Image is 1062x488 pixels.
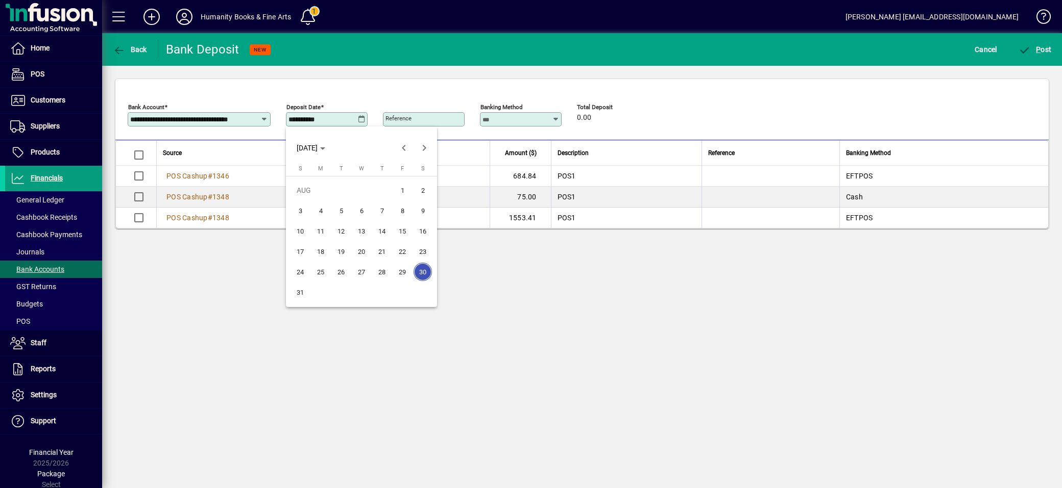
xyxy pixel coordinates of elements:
span: 28 [373,263,391,281]
span: 6 [352,201,371,220]
span: 26 [332,263,350,281]
span: 9 [414,201,432,220]
span: S [299,165,302,172]
span: 14 [373,222,391,240]
button: Sun Aug 31 2025 [290,282,310,302]
span: [DATE] [297,144,318,152]
button: Previous month [394,138,414,158]
button: Sun Aug 24 2025 [290,262,310,282]
button: Tue Aug 19 2025 [331,241,351,262]
span: 4 [311,201,330,220]
button: Tue Aug 26 2025 [331,262,351,282]
span: T [380,165,384,172]
span: 18 [311,242,330,261]
button: Thu Aug 07 2025 [372,200,392,221]
button: Wed Aug 20 2025 [351,241,372,262]
button: Mon Aug 18 2025 [310,241,331,262]
span: 23 [414,242,432,261]
button: Sat Aug 30 2025 [413,262,433,282]
button: Sat Aug 02 2025 [413,180,433,200]
span: T [340,165,343,172]
button: Next month [414,138,435,158]
button: Tue Aug 12 2025 [331,221,351,241]
button: Sat Aug 09 2025 [413,200,433,221]
span: 25 [311,263,330,281]
span: 24 [291,263,309,281]
span: F [401,165,404,172]
span: S [421,165,425,172]
span: 1 [393,181,412,199]
span: 11 [311,222,330,240]
span: 22 [393,242,412,261]
button: Mon Aug 04 2025 [310,200,331,221]
button: Mon Aug 25 2025 [310,262,331,282]
td: AUG [290,180,392,200]
button: Mon Aug 11 2025 [310,221,331,241]
button: Sat Aug 23 2025 [413,241,433,262]
span: 31 [291,283,309,301]
button: Tue Aug 05 2025 [331,200,351,221]
span: 29 [393,263,412,281]
button: Wed Aug 06 2025 [351,200,372,221]
span: 30 [414,263,432,281]
span: 7 [373,201,391,220]
span: 8 [393,201,412,220]
button: Fri Aug 22 2025 [392,241,413,262]
button: Fri Aug 29 2025 [392,262,413,282]
button: Thu Aug 14 2025 [372,221,392,241]
button: Wed Aug 27 2025 [351,262,372,282]
button: Choose month and year [293,139,329,157]
button: Thu Aug 28 2025 [372,262,392,282]
span: 27 [352,263,371,281]
span: 20 [352,242,371,261]
button: Sun Aug 03 2025 [290,200,310,221]
button: Thu Aug 21 2025 [372,241,392,262]
span: 12 [332,222,350,240]
button: Sat Aug 16 2025 [413,221,433,241]
button: Fri Aug 15 2025 [392,221,413,241]
span: 17 [291,242,309,261]
button: Sun Aug 10 2025 [290,221,310,241]
span: 13 [352,222,371,240]
span: 5 [332,201,350,220]
button: Sun Aug 17 2025 [290,241,310,262]
button: Fri Aug 01 2025 [392,180,413,200]
span: W [359,165,364,172]
span: 3 [291,201,309,220]
span: 21 [373,242,391,261]
span: 2 [414,181,432,199]
span: M [318,165,323,172]
span: 10 [291,222,309,240]
span: 15 [393,222,412,240]
button: Wed Aug 13 2025 [351,221,372,241]
span: 19 [332,242,350,261]
span: 16 [414,222,432,240]
button: Fri Aug 08 2025 [392,200,413,221]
